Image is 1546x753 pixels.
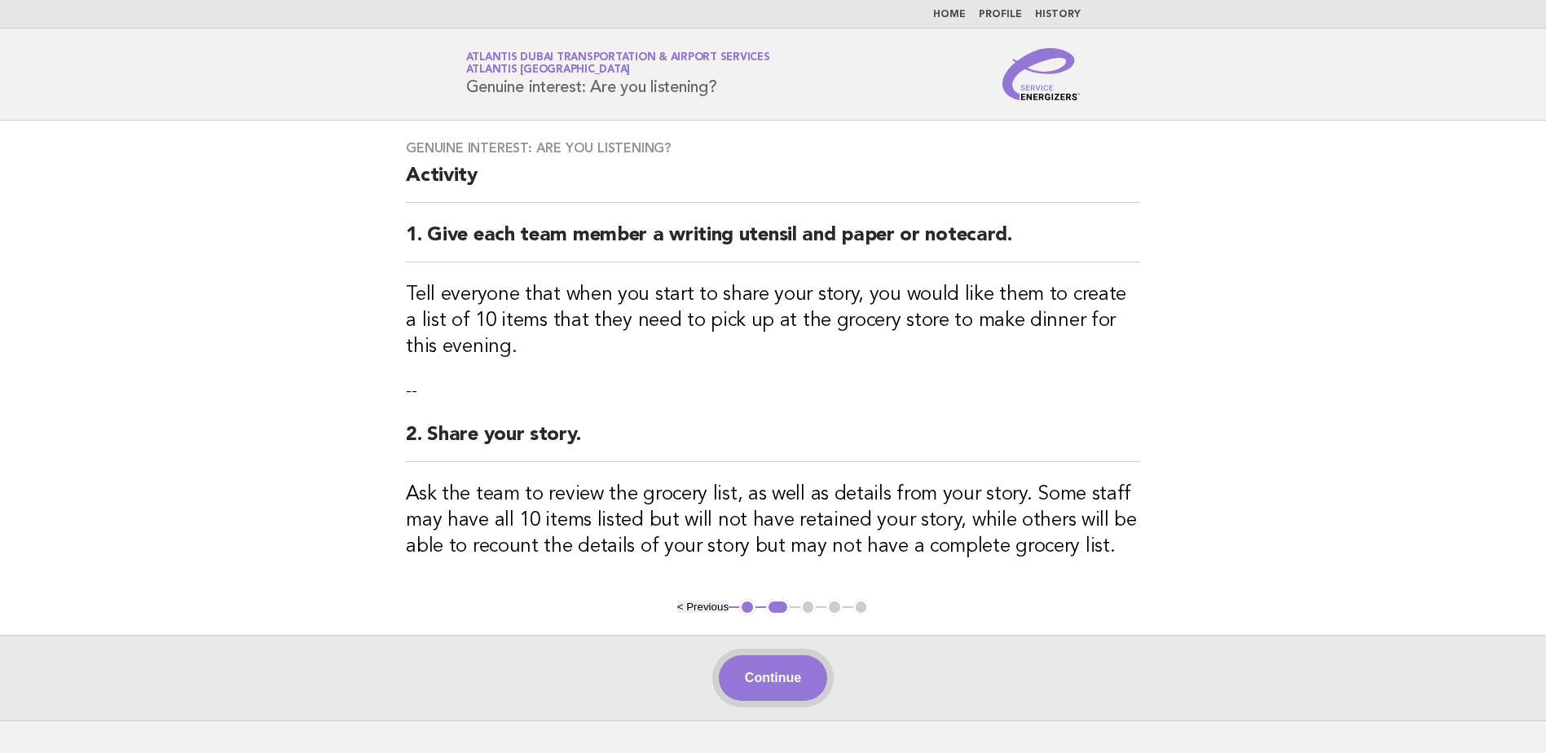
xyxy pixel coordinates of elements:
p: -- [406,380,1140,403]
h3: Genuine interest: Are you listening? [406,140,1140,156]
a: Home [933,10,966,20]
h2: 2. Share your story. [406,422,1140,462]
a: Profile [979,10,1022,20]
button: < Previous [677,601,729,613]
h3: Tell everyone that when you start to share your story, you would like them to create a list of 10... [406,282,1140,360]
h3: Ask the team to review the grocery list, as well as details from your story. Some staff may have ... [406,482,1140,560]
img: Service Energizers [1002,48,1081,100]
a: Atlantis Dubai Transportation & Airport ServicesAtlantis [GEOGRAPHIC_DATA] [466,52,770,75]
h1: Genuine interest: Are you listening? [466,53,770,95]
h2: Activity [406,163,1140,203]
button: 1 [739,599,755,615]
button: 2 [766,599,790,615]
span: Atlantis [GEOGRAPHIC_DATA] [466,65,631,76]
button: Continue [719,655,827,701]
h2: 1. Give each team member a writing utensil and paper or notecard. [406,222,1140,262]
a: History [1035,10,1081,20]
